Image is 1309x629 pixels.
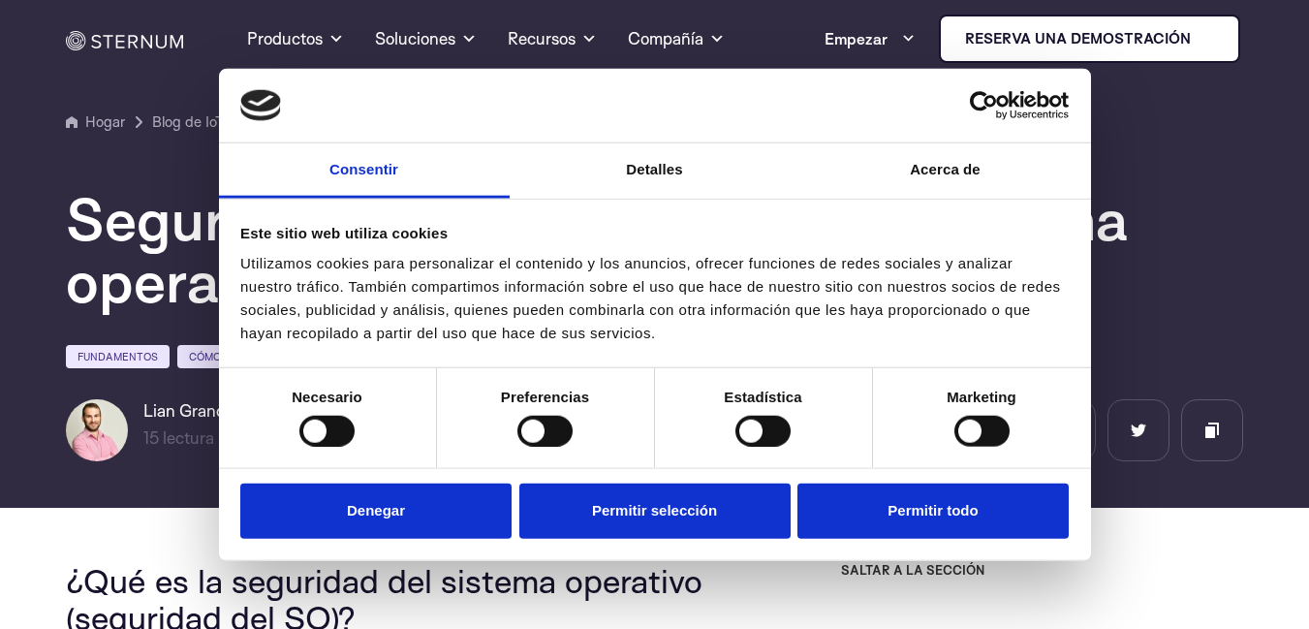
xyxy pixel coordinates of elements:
button: Permitir todo [797,484,1069,539]
font: Consentir [329,161,398,177]
font: Marketing [947,389,1016,405]
font: lectura mínima | [163,427,280,448]
font: 15 [143,427,159,448]
font: Fundamentos [78,350,158,363]
a: Cookiebot centrado en el usuario - se abre en una nueva ventana [899,91,1069,120]
font: SALTAR A LA SECCIÓN [841,562,984,578]
a: Fundamentos [66,345,170,368]
font: Necesario [292,389,362,405]
font: Permitir todo [888,502,978,519]
a: Hogar [66,110,125,134]
img: esternón iot [1199,31,1214,47]
font: Acerca de [910,161,981,177]
button: Permitir selección [519,484,791,539]
font: Preferencias [501,389,589,405]
font: Estadística [724,389,801,405]
button: Denegar [240,484,512,539]
font: Blog de IoT [152,112,224,131]
font: Seguridad y fortalecimiento del sistema operativo para Windows, Linux e iOS [66,182,1128,317]
a: Blog de IoT [152,110,224,134]
font: Detalles [626,161,682,177]
font: Reserva una demostración [965,29,1191,47]
a: Empezar [825,19,916,58]
font: Utilizamos cookies para personalizar el contenido y los anuncios, ofrecer funciones de redes soci... [240,255,1060,341]
a: Cómo hacerlo [177,345,285,368]
a: Reserva una demostración [939,15,1240,63]
font: Productos [247,28,323,48]
font: Lian Granot [143,400,231,421]
font: Denegar [347,502,405,519]
font: Este sitio web utiliza cookies [240,225,448,241]
font: Soluciones [375,28,455,48]
font: Compañía [628,28,703,48]
img: Lian Granot [66,399,128,461]
font: Permitir selección [592,502,717,519]
font: Hogar [85,112,125,131]
font: Cómo hacerlo [189,350,273,363]
font: Recursos [508,28,576,48]
img: logo [240,90,281,121]
font: Empezar [825,29,888,48]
